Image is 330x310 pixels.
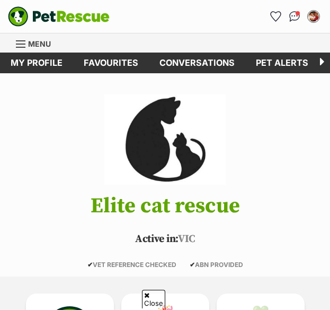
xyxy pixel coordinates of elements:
[8,6,110,27] img: logo-e224e6f780fb5917bec1dbf3a21bbac754714ae5b6737aabdf751b685950b380.svg
[267,8,322,25] ul: Account quick links
[289,11,300,22] img: chat-41dd97257d64d25036548639549fe6c8038ab92f7586957e7f3b1b290dea8141.svg
[308,11,319,22] img: Jemy Ngun profile pic
[8,6,110,27] a: PetRescue
[305,8,322,25] button: My account
[135,232,178,246] span: Active in:
[87,261,93,269] icon: ✔
[149,53,245,73] a: conversations
[245,53,319,73] a: Pet alerts
[104,94,225,185] img: Elite cat rescue
[28,39,51,48] span: Menu
[267,8,284,25] a: Favourites
[286,8,303,25] a: Conversations
[190,261,243,269] span: ABN PROVIDED
[73,53,149,73] a: Favourites
[190,261,195,269] icon: ✔
[142,290,165,308] span: Close
[16,33,58,53] a: Menu
[87,261,176,269] span: VET REFERENCE CHECKED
